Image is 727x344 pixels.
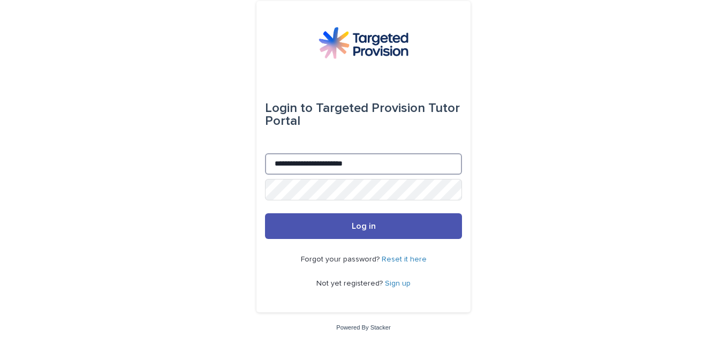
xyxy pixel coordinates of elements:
img: M5nRWzHhSzIhMunXDL62 [319,27,408,59]
span: Forgot your password? [301,256,382,263]
a: Powered By Stacker [336,324,390,331]
div: Targeted Provision Tutor Portal [265,93,462,136]
button: Log in [265,213,462,239]
span: Not yet registered? [316,280,385,287]
span: Login to [265,102,313,115]
a: Reset it here [382,256,427,263]
a: Sign up [385,280,411,287]
span: Log in [352,222,376,230]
